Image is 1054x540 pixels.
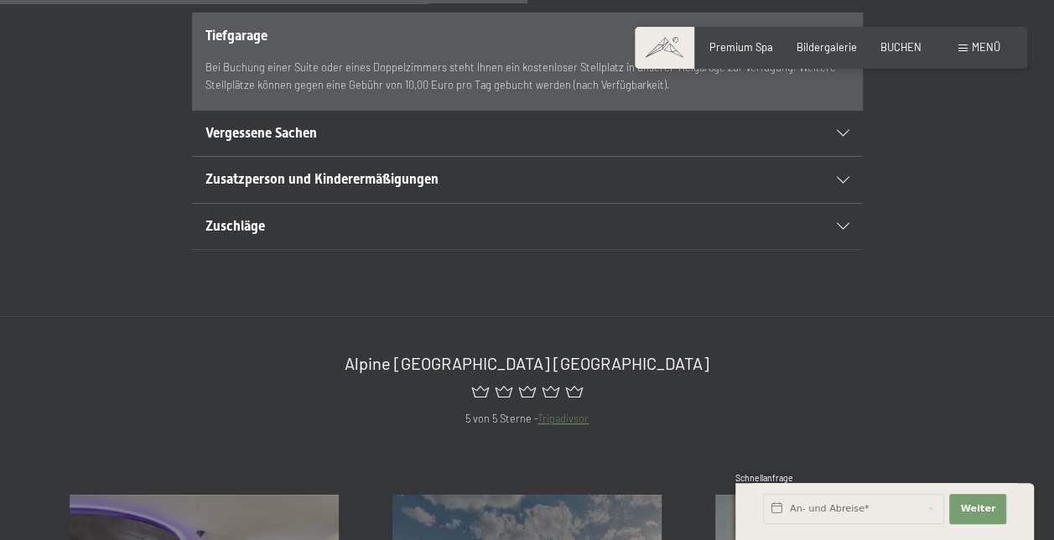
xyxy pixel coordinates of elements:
[709,40,773,54] a: Premium Spa
[345,353,709,373] span: Alpine [GEOGRAPHIC_DATA] [GEOGRAPHIC_DATA]
[972,40,1000,54] span: Menü
[960,502,995,516] span: Weiter
[205,125,317,141] span: Vergessene Sachen
[205,28,267,44] span: Tiefgarage
[205,218,265,234] span: Zuschläge
[880,40,922,54] a: BUCHEN
[205,171,439,187] span: Zusatzperson und Kinderermäßigungen
[949,494,1006,524] button: Weiter
[70,410,985,427] p: 5 von 5 Sterne -
[537,412,589,425] a: Tripadivsor
[797,40,857,54] a: Bildergalerie
[735,473,793,483] span: Schnellanfrage
[205,59,849,93] p: Bei Buchung einer Suite oder eines Doppelzimmers steht Ihnen ein kostenloser Stellplatz in unsere...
